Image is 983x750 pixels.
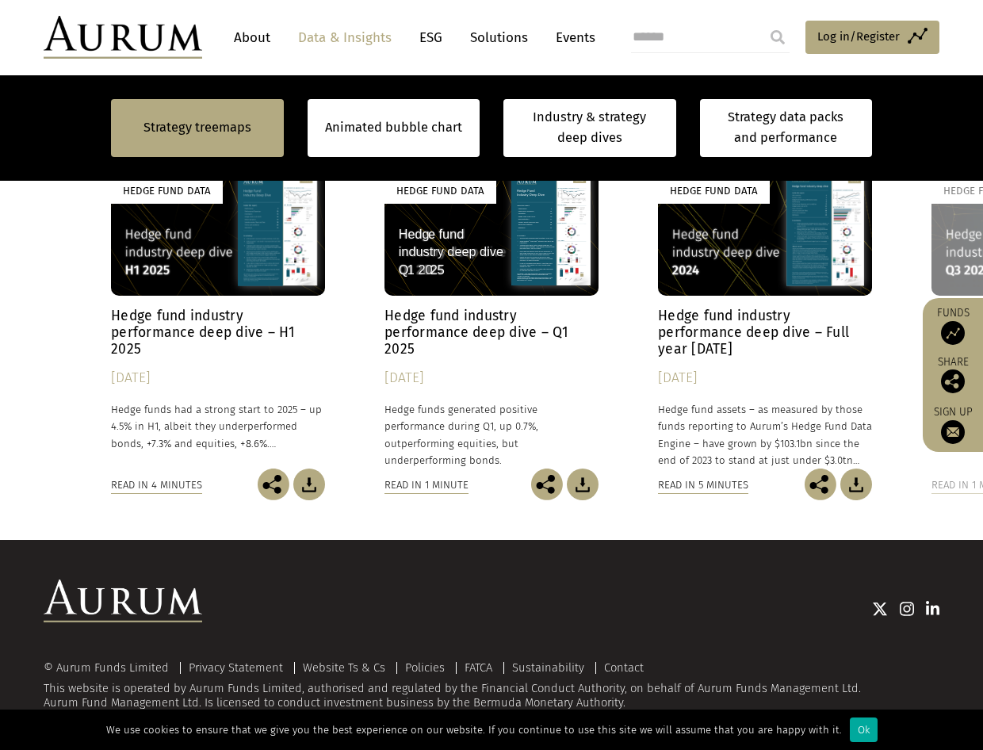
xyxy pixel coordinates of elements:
[941,321,965,345] img: Access Funds
[700,99,873,157] a: Strategy data packs and performance
[658,401,872,469] p: Hedge fund assets – as measured by those funds reporting to Aurum’s Hedge Fund Data Engine – have...
[762,21,794,53] input: Submit
[512,660,584,675] a: Sustainability
[384,162,599,469] a: Hedge Fund Data Hedge fund industry performance deep dive – Q1 2025 [DATE] Hedge funds generated ...
[658,178,770,204] div: Hedge Fund Data
[604,660,644,675] a: Contact
[44,16,202,59] img: Aurum
[465,660,492,675] a: FATCA
[817,27,900,46] span: Log in/Register
[805,21,939,54] a: Log in/Register
[548,23,595,52] a: Events
[567,469,599,500] img: Download Article
[111,162,325,469] a: Hedge Fund Data Hedge fund industry performance deep dive – H1 2025 [DATE] Hedge funds had a stro...
[926,601,940,617] img: Linkedin icon
[111,476,202,494] div: Read in 4 minutes
[462,23,536,52] a: Solutions
[143,117,251,138] a: Strategy treemaps
[658,162,872,469] a: Hedge Fund Data Hedge fund industry performance deep dive – Full year [DATE] [DATE] Hedge fund as...
[384,476,469,494] div: Read in 1 minute
[111,178,223,204] div: Hedge Fund Data
[44,662,177,674] div: © Aurum Funds Limited
[931,306,975,345] a: Funds
[503,99,676,157] a: Industry & strategy deep dives
[189,660,283,675] a: Privacy Statement
[658,476,748,494] div: Read in 5 minutes
[325,117,462,138] a: Animated bubble chart
[290,23,400,52] a: Data & Insights
[384,308,599,358] h4: Hedge fund industry performance deep dive – Q1 2025
[293,469,325,500] img: Download Article
[941,369,965,393] img: Share this post
[384,401,599,469] p: Hedge funds generated positive performance during Q1, up 0.7%, outperforming equities, but underp...
[111,308,325,358] h4: Hedge fund industry performance deep dive – H1 2025
[111,367,325,389] div: [DATE]
[805,469,836,500] img: Share this post
[941,420,965,444] img: Sign up to our newsletter
[44,662,939,710] div: This website is operated by Aurum Funds Limited, authorised and regulated by the Financial Conduc...
[850,717,878,742] div: Ok
[900,601,914,617] img: Instagram icon
[931,357,975,393] div: Share
[384,367,599,389] div: [DATE]
[405,660,445,675] a: Policies
[44,580,202,622] img: Aurum Logo
[384,178,496,204] div: Hedge Fund Data
[411,23,450,52] a: ESG
[931,405,975,444] a: Sign up
[303,660,385,675] a: Website Ts & Cs
[111,401,325,451] p: Hedge funds had a strong start to 2025 – up 4.5% in H1, albeit they underperformed bonds, +7.3% a...
[531,469,563,500] img: Share this post
[226,23,278,52] a: About
[658,367,872,389] div: [DATE]
[872,601,888,617] img: Twitter icon
[840,469,872,500] img: Download Article
[258,469,289,500] img: Share this post
[658,308,872,358] h4: Hedge fund industry performance deep dive – Full year [DATE]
